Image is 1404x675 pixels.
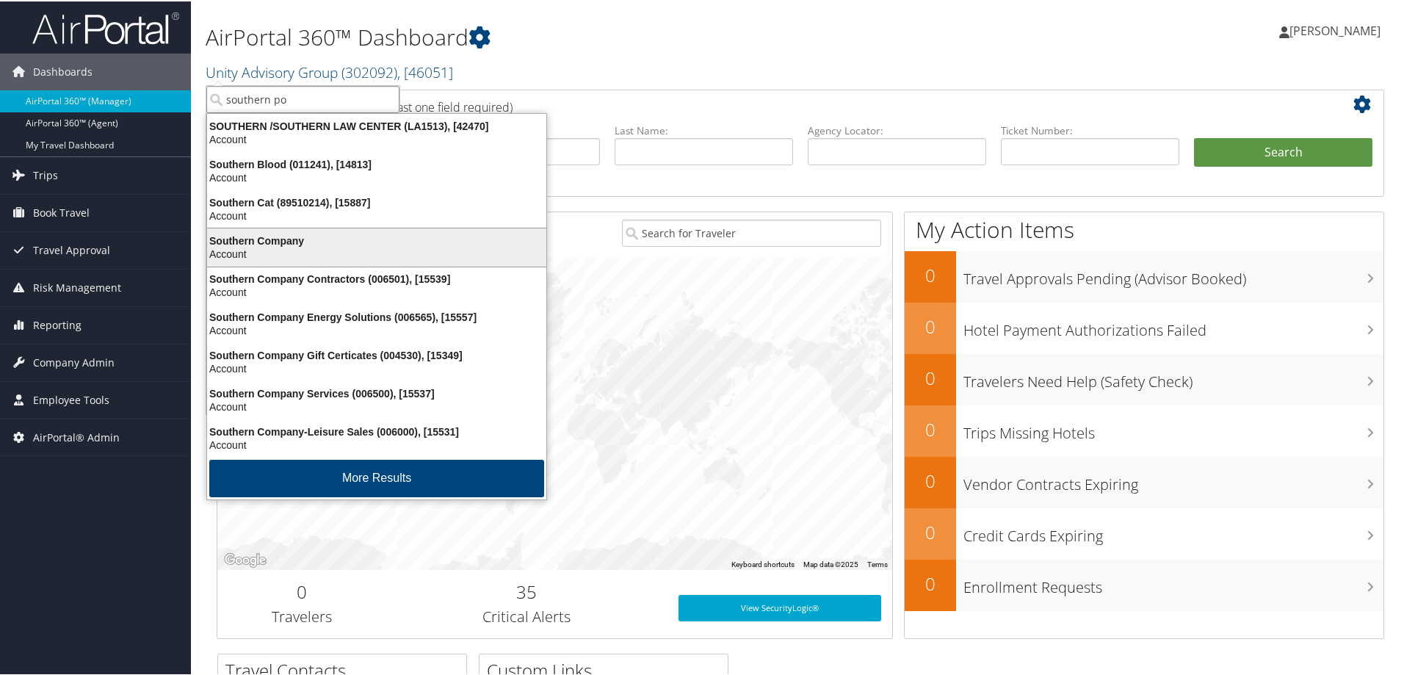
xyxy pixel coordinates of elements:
a: Open this area in Google Maps (opens a new window) [221,549,269,568]
h3: Enrollment Requests [963,568,1383,596]
div: Southern Company Energy Solutions (006565), [15557] [198,309,555,322]
h2: 0 [228,578,375,603]
a: [PERSON_NAME] [1279,7,1395,51]
h3: Vendor Contracts Expiring [963,466,1383,494]
h3: Travelers Need Help (Safety Check) [963,363,1383,391]
div: Account [198,170,555,183]
h3: Travelers [228,605,375,626]
div: Southern Blood (011241), [14813] [198,156,555,170]
span: Book Travel [33,193,90,230]
a: 0Travelers Need Help (Safety Check) [905,353,1383,404]
h2: 35 [397,578,656,603]
div: Southern Company Contractors (006501), [15539] [198,271,555,284]
div: Account [198,361,555,374]
h3: Critical Alerts [397,605,656,626]
a: 0Vendor Contracts Expiring [905,455,1383,507]
img: airportal-logo.png [32,10,179,44]
label: Ticket Number: [1001,122,1179,137]
h3: Hotel Payment Authorizations Failed [963,311,1383,339]
a: Unity Advisory Group [206,61,453,81]
div: Southern Company Services (006500), [15537] [198,386,555,399]
h2: 0 [905,364,956,389]
a: Terms (opens in new tab) [867,559,888,567]
h2: 0 [905,416,956,441]
h3: Credit Cards Expiring [963,517,1383,545]
h1: AirPortal 360™ Dashboard [206,21,999,51]
div: Account [198,246,555,259]
span: (at least one field required) [372,98,513,114]
span: [PERSON_NAME] [1289,21,1381,37]
label: Last Name: [615,122,793,137]
div: Account [198,437,555,450]
div: Account [198,399,555,412]
span: Dashboards [33,52,93,89]
button: Keyboard shortcuts [731,558,795,568]
input: Search Accounts [206,84,399,112]
span: Company Admin [33,343,115,380]
div: Southern Company [198,233,555,246]
a: 0Hotel Payment Authorizations Failed [905,301,1383,353]
button: More Results [209,458,544,496]
h2: 0 [905,261,956,286]
h2: 0 [905,519,956,544]
a: View SecurityLogic® [679,593,881,620]
div: Account [198,322,555,336]
a: 0Enrollment Requests [905,558,1383,610]
span: ( 302092 ) [341,61,397,81]
div: Southern Cat (89510214), [15887] [198,195,555,208]
div: Southern Company-Leisure Sales (006000), [15531] [198,424,555,437]
h2: 0 [905,313,956,338]
div: Account [198,208,555,221]
span: Risk Management [33,268,121,305]
a: 0Trips Missing Hotels [905,404,1383,455]
button: Search [1194,137,1372,166]
input: Search for Traveler [622,218,881,245]
div: Account [198,131,555,145]
div: SOUTHERN /SOUTHERN LAW CENTER (LA1513), [42470] [198,118,555,131]
label: Agency Locator: [808,122,986,137]
span: Travel Approval [33,231,110,267]
a: 0Travel Approvals Pending (Advisor Booked) [905,250,1383,301]
a: 0Credit Cards Expiring [905,507,1383,558]
span: AirPortal® Admin [33,418,120,455]
h3: Trips Missing Hotels [963,414,1383,442]
h2: 0 [905,570,956,595]
span: Reporting [33,306,82,342]
h3: Travel Approvals Pending (Advisor Booked) [963,260,1383,288]
img: Google [221,549,269,568]
span: Trips [33,156,58,192]
div: Account [198,284,555,297]
span: Map data ©2025 [803,559,858,567]
h1: My Action Items [905,213,1383,244]
h2: Airtinerary Lookup [228,91,1275,116]
div: Southern Company Gift Certicates (004530), [15349] [198,347,555,361]
h2: 0 [905,467,956,492]
span: Employee Tools [33,380,109,417]
span: , [ 46051 ] [397,61,453,81]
